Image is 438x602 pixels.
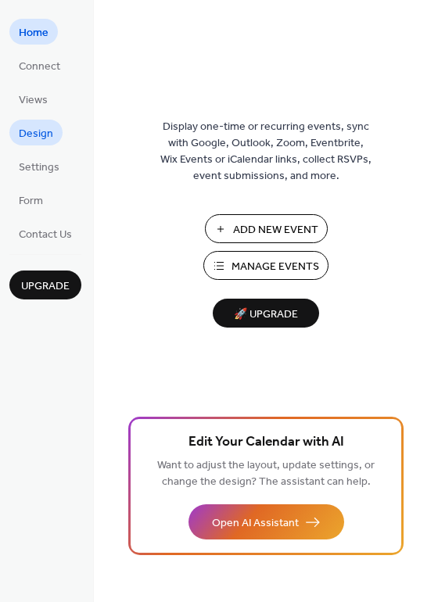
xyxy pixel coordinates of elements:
a: Form [9,187,52,213]
a: Design [9,120,63,145]
span: 🚀 Upgrade [222,304,310,325]
a: Contact Us [9,220,81,246]
a: Connect [9,52,70,78]
button: 🚀 Upgrade [213,299,319,328]
a: Views [9,86,57,112]
span: Upgrade [21,278,70,295]
span: Manage Events [232,259,319,275]
button: Add New Event [205,214,328,243]
a: Settings [9,153,69,179]
span: Views [19,92,48,109]
span: Add New Event [233,222,318,238]
span: Connect [19,59,60,75]
span: Open AI Assistant [212,515,299,532]
span: Home [19,25,48,41]
span: Want to adjust the layout, update settings, or change the design? The assistant can help. [157,455,375,493]
span: Display one-time or recurring events, sync with Google, Outlook, Zoom, Eventbrite, Wix Events or ... [160,119,372,185]
button: Manage Events [203,251,328,280]
span: Design [19,126,53,142]
span: Contact Us [19,227,72,243]
button: Upgrade [9,271,81,299]
span: Edit Your Calendar with AI [188,432,344,453]
a: Home [9,19,58,45]
button: Open AI Assistant [188,504,344,539]
span: Form [19,193,43,210]
span: Settings [19,159,59,176]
